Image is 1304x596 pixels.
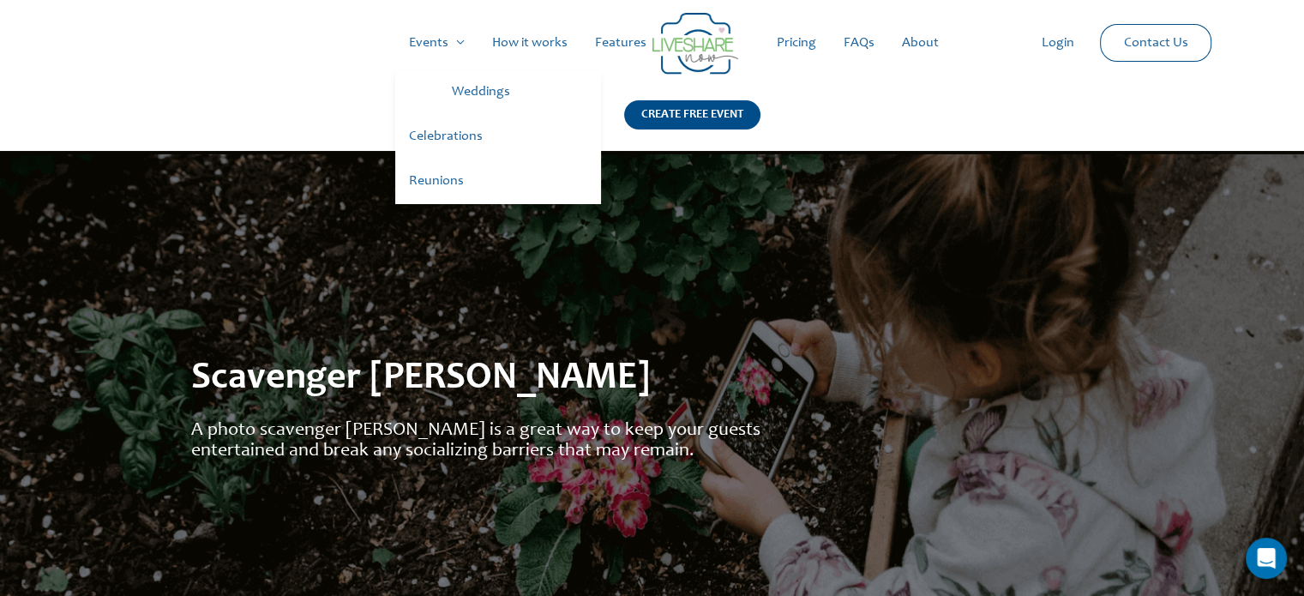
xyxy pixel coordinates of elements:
[395,115,601,160] a: Celebrations
[30,15,1274,70] nav: Site Navigation
[1110,25,1202,61] a: Contact Us
[1246,538,1287,579] div: Open Intercom Messenger
[763,15,830,70] a: Pricing
[830,15,888,70] a: FAQs
[395,160,601,204] a: Reunions
[888,15,952,70] a: About
[1027,15,1087,70] a: Login
[652,13,738,75] img: Group 14 | Live Photo Slideshow for Events | Create Free Events Album for Any Occasion
[624,100,760,129] div: CREATE FREE EVENT
[438,70,601,115] a: Weddings
[191,356,1113,403] h2: Scavenger [PERSON_NAME]
[395,15,478,70] a: Events
[624,100,760,151] a: CREATE FREE EVENT
[191,420,763,461] div: A photo scavenger [PERSON_NAME] is a great way to keep your guests entertained and break any soci...
[478,15,581,70] a: How it works
[581,15,660,70] a: Features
